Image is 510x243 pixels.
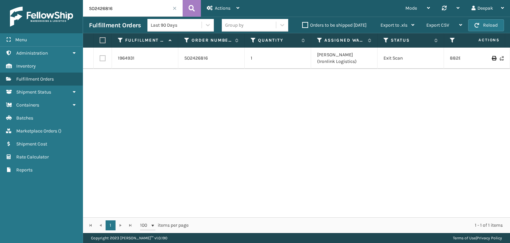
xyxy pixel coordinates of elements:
[15,37,27,43] span: Menu
[16,115,33,121] span: Batches
[140,222,150,229] span: 100
[16,63,36,69] span: Inventory
[198,222,503,229] div: 1 - 1 of 1 items
[324,37,365,43] label: Assigned Warehouse
[16,50,48,56] span: Administration
[381,22,407,28] span: Export to .xls
[192,37,232,43] label: Order Number
[245,48,311,69] td: 1
[125,37,165,43] label: Fulfillment Order Id
[453,233,502,243] div: |
[140,220,189,230] span: items per page
[492,56,496,61] i: Print Label
[426,22,449,28] span: Export CSV
[500,56,504,61] i: Never Shipped
[16,167,33,173] span: Reports
[151,22,202,29] div: Last 90 Days
[184,55,208,62] a: SO2426816
[225,22,244,29] div: Group by
[477,236,502,240] a: Privacy Policy
[468,19,504,31] button: Reload
[450,55,483,61] a: 882888913338
[16,154,49,160] span: Rate Calculator
[215,5,230,11] span: Actions
[16,76,54,82] span: Fulfillment Orders
[391,37,431,43] label: Status
[58,128,61,134] span: ( )
[106,220,116,230] a: 1
[91,233,167,243] p: Copyright 2023 [PERSON_NAME]™ v 1.0.190
[258,37,298,43] label: Quantity
[118,55,134,62] a: 1964931
[16,102,39,108] span: Containers
[458,35,504,46] span: Actions
[16,128,57,134] span: Marketplace Orders
[311,48,378,69] td: [PERSON_NAME] (Ironlink Logistics)
[16,141,47,147] span: Shipment Cost
[16,89,51,95] span: Shipment Status
[89,21,141,29] h3: Fulfillment Orders
[405,5,417,11] span: Mode
[10,7,73,27] img: logo
[453,236,476,240] a: Terms of Use
[378,48,444,69] td: Exit Scan
[302,22,367,28] label: Orders to be shipped [DATE]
